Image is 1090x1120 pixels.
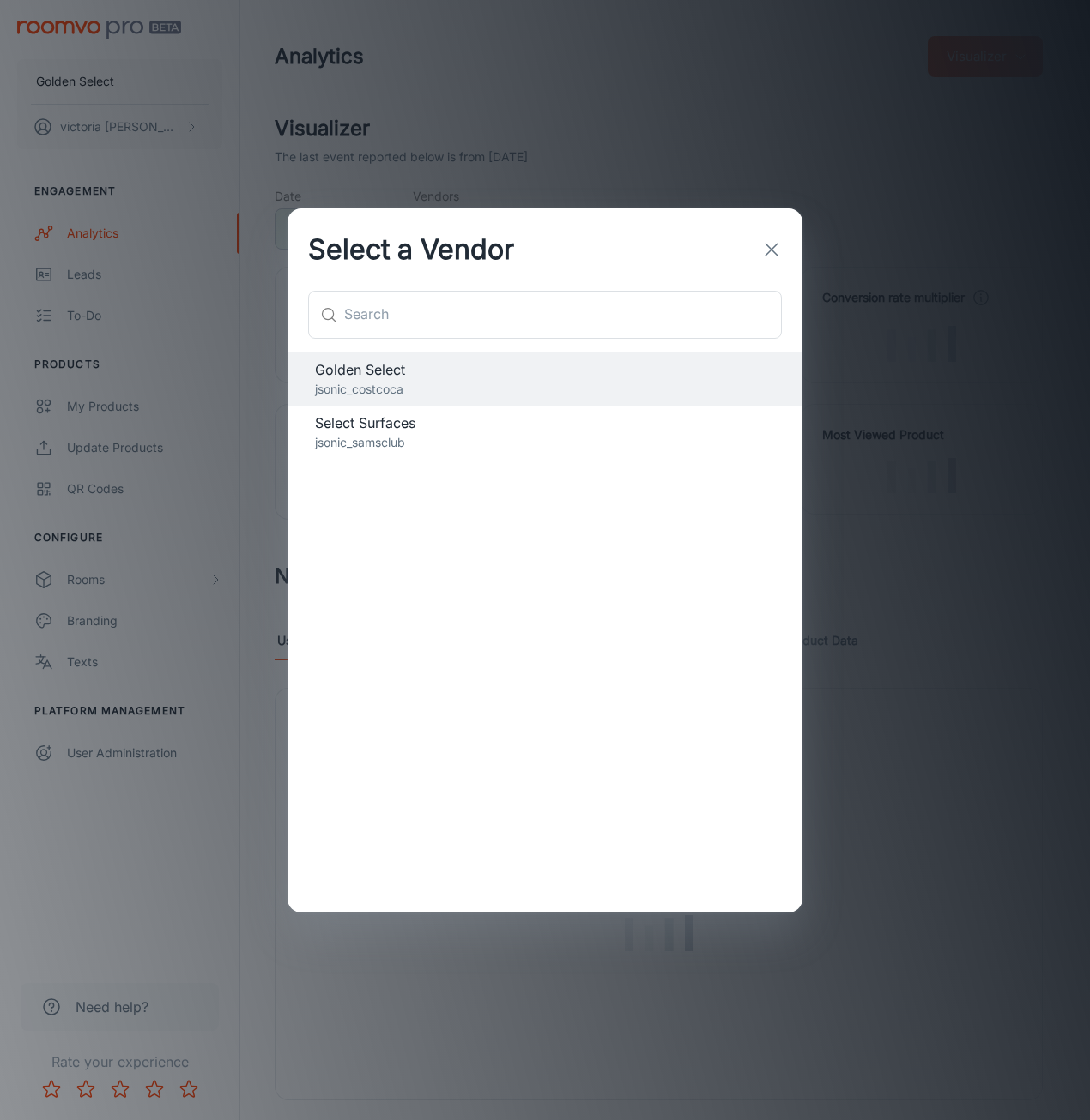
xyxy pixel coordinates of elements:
div: Golden Selectjsonic_costcoca [288,352,802,406]
p: jsonic_costcoca [315,380,775,399]
p: jsonic_samsclub [315,433,775,452]
span: Select Surfaces [315,412,775,433]
h2: Select a Vendor [288,208,535,291]
input: Search [344,291,782,339]
div: Select Surfacesjsonic_samsclub [288,406,802,459]
span: Golden Select [315,359,775,380]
